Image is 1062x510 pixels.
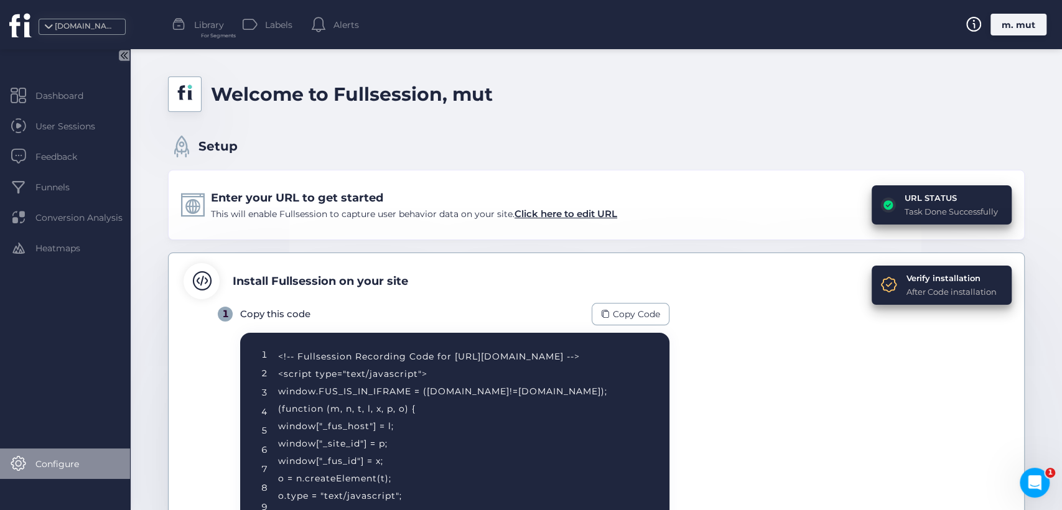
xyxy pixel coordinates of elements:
span: Heatmaps [35,241,99,255]
span: Copy Code [613,307,660,321]
span: Alerts [333,18,359,32]
span: Dashboard [35,89,102,103]
div: Install Fullsession on your site [233,272,408,290]
span: Setup [198,137,238,156]
span: Labels [265,18,292,32]
div: Enter your URL to get started [211,189,617,206]
div: 5 [261,424,268,437]
span: Conversion Analysis [35,211,141,225]
span: For Segments [201,32,236,40]
div: Task Done Successfully [905,205,998,218]
span: User Sessions [35,119,114,133]
div: 6 [261,443,268,457]
div: After Code installation [906,285,997,298]
div: [DOMAIN_NAME] [55,21,117,32]
div: Welcome to Fullsession, mut [211,80,493,109]
div: m. mut [990,14,1046,35]
div: 1 [261,348,268,361]
iframe: Intercom live chat [1020,468,1050,498]
div: 4 [261,405,268,419]
div: URL STATUS [905,192,998,204]
div: Verify installation [906,272,997,284]
span: Library [194,18,224,32]
span: 1 [1045,468,1055,478]
div: Copy this code [240,307,310,322]
span: Feedback [35,150,96,164]
span: Funnels [35,180,88,194]
div: 2 [261,366,268,380]
span: Configure [35,457,98,471]
span: Click here to edit URL [515,208,617,220]
div: This will enable Fullsession to capture user behavior data on your site. [211,206,617,221]
div: 3 [261,386,268,399]
div: 7 [261,462,268,476]
div: 8 [261,481,268,494]
div: 1 [218,307,233,322]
